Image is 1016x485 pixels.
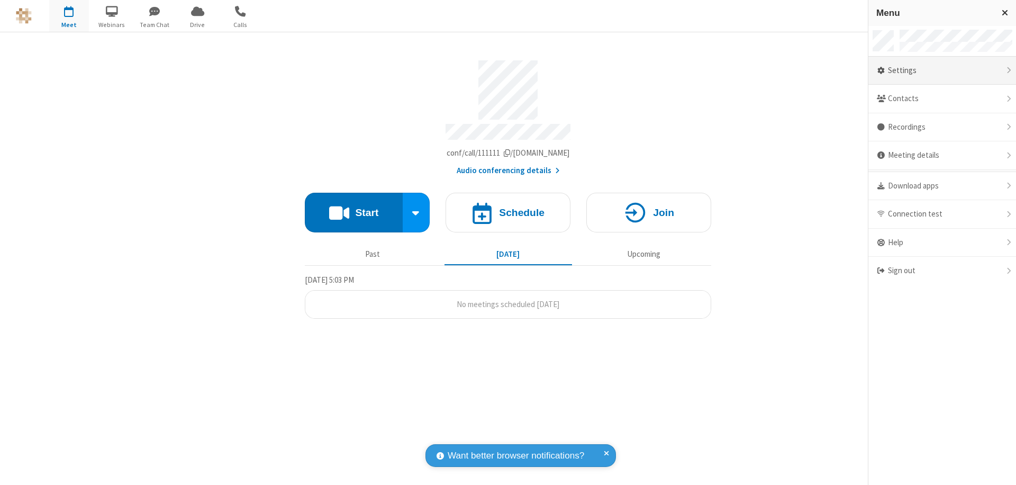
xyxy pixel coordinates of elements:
[499,208,545,218] h4: Schedule
[447,147,570,159] button: Copy my meeting room linkCopy my meeting room link
[868,113,1016,142] div: Recordings
[446,193,570,232] button: Schedule
[448,449,584,463] span: Want better browser notifications?
[990,457,1008,478] iframe: Chat
[868,57,1016,85] div: Settings
[355,208,378,218] h4: Start
[309,244,437,264] button: Past
[868,229,1016,257] div: Help
[403,193,430,232] div: Start conference options
[92,20,132,30] span: Webinars
[444,244,572,264] button: [DATE]
[49,20,89,30] span: Meet
[868,85,1016,113] div: Contacts
[868,200,1016,229] div: Connection test
[868,257,1016,285] div: Sign out
[868,141,1016,170] div: Meeting details
[305,275,354,285] span: [DATE] 5:03 PM
[305,52,711,177] section: Account details
[447,148,570,158] span: Copy my meeting room link
[305,193,403,232] button: Start
[16,8,32,24] img: QA Selenium DO NOT DELETE OR CHANGE
[457,165,560,177] button: Audio conferencing details
[586,193,711,232] button: Join
[178,20,217,30] span: Drive
[580,244,707,264] button: Upcoming
[868,172,1016,201] div: Download apps
[305,274,711,319] section: Today's Meetings
[876,8,992,18] h3: Menu
[221,20,260,30] span: Calls
[653,208,674,218] h4: Join
[457,299,559,309] span: No meetings scheduled [DATE]
[135,20,175,30] span: Team Chat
